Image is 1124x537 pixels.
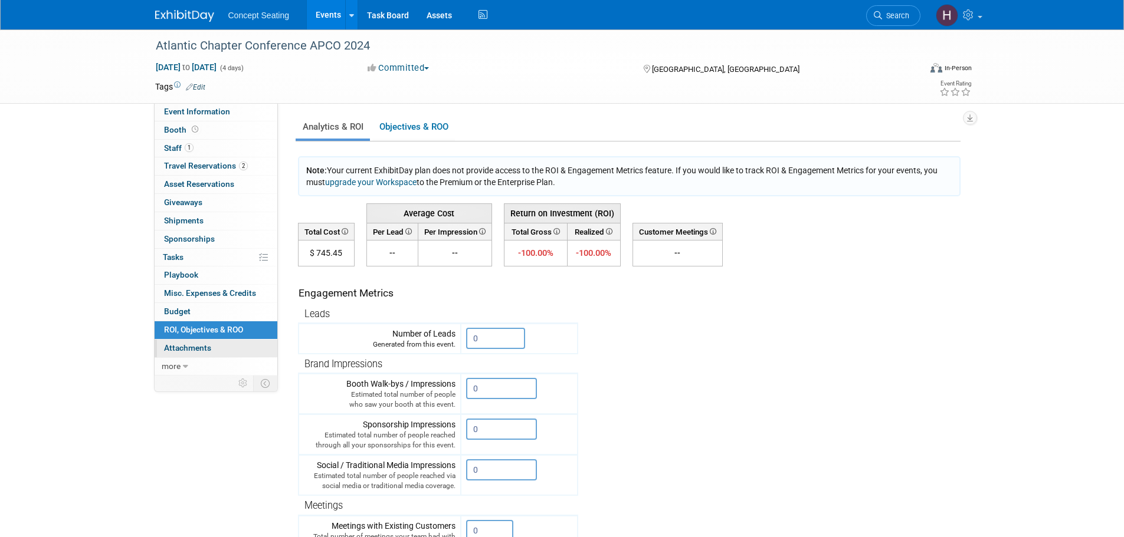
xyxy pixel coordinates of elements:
[363,62,434,74] button: Committed
[155,321,277,339] a: ROI, Objectives & ROO
[930,63,942,73] img: Format-Inperson.png
[155,121,277,139] a: Booth
[155,157,277,175] a: Travel Reservations2
[504,223,568,240] th: Total Gross
[304,500,343,511] span: Meetings
[638,247,717,259] div: --
[936,4,958,27] img: Heidi Pfeffer
[155,358,277,375] a: more
[296,116,370,139] a: Analytics & ROI
[452,248,458,258] span: --
[298,241,354,266] td: $ 745.45
[155,10,214,22] img: ExhibitDay
[939,81,971,87] div: Event Rating
[518,248,553,258] span: -100.00%
[568,223,620,240] th: Realized
[164,234,215,243] span: Sponsorships
[882,11,909,20] span: Search
[233,375,254,391] td: Personalize Event Tab Strip
[163,252,183,262] span: Tasks
[152,35,903,57] div: Atlantic Chapter Conference APCO 2024
[155,176,277,193] a: Asset Reservations
[164,343,211,352] span: Attachments
[155,340,277,357] a: Attachments
[164,143,194,153] span: Staff
[219,64,244,72] span: (4 days)
[325,177,417,187] a: upgrade your Workspace
[304,358,382,370] span: Brand Impressions
[304,308,330,319] span: Leads
[164,161,248,170] span: Travel Reservations
[164,325,243,334] span: ROI, Objectives & ROO
[228,11,290,20] span: Concept Seating
[304,378,456,410] div: Booth Walk-bys / Impressions
[366,203,491,223] th: Average Cost
[304,328,456,350] div: Number of Leads
[851,61,972,79] div: Event Format
[164,288,256,298] span: Misc. Expenses & Credits
[162,361,181,371] span: more
[155,212,277,230] a: Shipments
[164,197,202,207] span: Giveaways
[633,223,722,240] th: Customer Meetings
[298,223,354,240] th: Total Cost
[155,249,277,266] a: Tasks
[185,143,194,152] span: 1
[239,162,248,170] span: 2
[155,194,277,212] a: Giveaways
[164,125,201,134] span: Booth
[155,285,277,302] a: Misc. Expenses & Credits
[304,340,456,350] div: Generated from this event.
[304,390,456,410] div: Estimated total number of people who saw your booth at this event.
[155,62,217,73] span: [DATE] [DATE]
[366,223,418,240] th: Per Lead
[155,140,277,157] a: Staff1
[164,270,198,279] span: Playbook
[164,107,230,116] span: Event Information
[652,65,799,74] span: [GEOGRAPHIC_DATA], [GEOGRAPHIC_DATA]
[306,166,938,187] span: Your current ExhibitDay plan does not provide access to the ROI & Engagement Metrics feature. If ...
[164,216,204,225] span: Shipments
[504,203,620,223] th: Return on Investment (ROI)
[576,248,611,258] span: -100.00%
[306,166,327,175] span: Note:
[186,83,205,91] a: Edit
[155,230,277,248] a: Sponsorships
[389,248,395,258] span: --
[418,223,491,240] th: Per Impression
[164,179,234,189] span: Asset Reservations
[304,471,456,491] div: Estimated total number of people reached via social media or traditional media coverage.
[189,125,201,134] span: Booth not reserved yet
[155,81,205,93] td: Tags
[304,459,456,491] div: Social / Traditional Media Impressions
[155,266,277,284] a: Playbook
[155,303,277,321] a: Budget
[944,64,972,73] div: In-Person
[164,307,191,316] span: Budget
[253,375,277,391] td: Toggle Event Tabs
[866,5,920,26] a: Search
[304,430,456,450] div: Estimated total number of people reached through all your sponsorships for this event.
[299,286,573,301] div: Engagement Metrics
[372,116,455,139] a: Objectives & ROO
[155,103,277,121] a: Event Information
[304,419,456,450] div: Sponsorship Impressions
[181,62,192,72] span: to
